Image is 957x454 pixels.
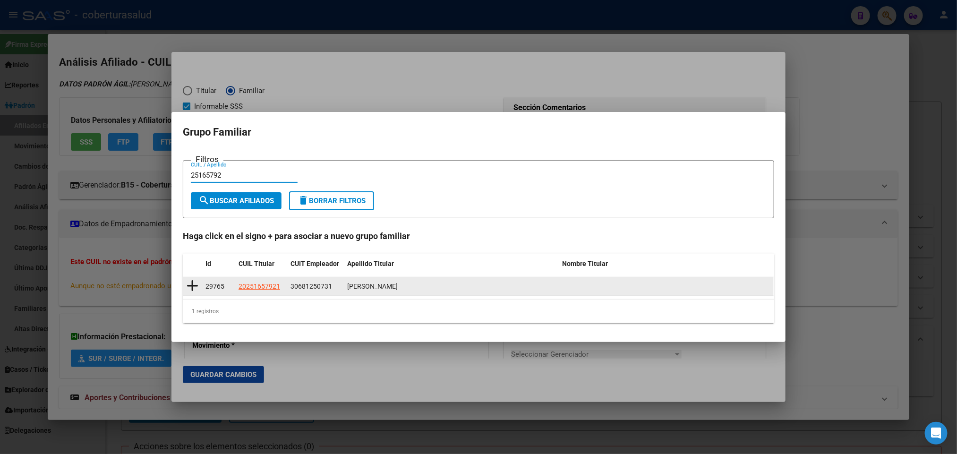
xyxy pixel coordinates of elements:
[925,422,948,445] div: Open Intercom Messenger
[291,260,339,267] span: CUIT Empleador
[298,195,309,206] mat-icon: delete
[347,283,398,290] span: SEJAS HECTOR RUBEN
[559,254,774,274] datatable-header-cell: Nombre Titular
[239,283,280,290] span: 20251657921
[343,254,559,274] datatable-header-cell: Apellido Titular
[291,283,332,290] span: 30681250731
[198,195,210,206] mat-icon: search
[191,192,282,209] button: Buscar Afiliados
[198,197,274,205] span: Buscar Afiliados
[347,260,394,267] span: Apellido Titular
[287,254,343,274] datatable-header-cell: CUIT Empleador
[191,153,223,165] h3: Filtros
[202,254,235,274] datatable-header-cell: Id
[235,254,287,274] datatable-header-cell: CUIL Titular
[205,283,224,290] span: 29765
[205,260,211,267] span: Id
[563,260,608,267] span: Nombre Titular
[183,123,774,141] h2: Grupo Familiar
[298,197,366,205] span: Borrar Filtros
[239,260,274,267] span: CUIL Titular
[183,230,774,242] h4: Haga click en el signo + para asociar a nuevo grupo familiar
[183,300,774,323] div: 1 registros
[289,191,374,210] button: Borrar Filtros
